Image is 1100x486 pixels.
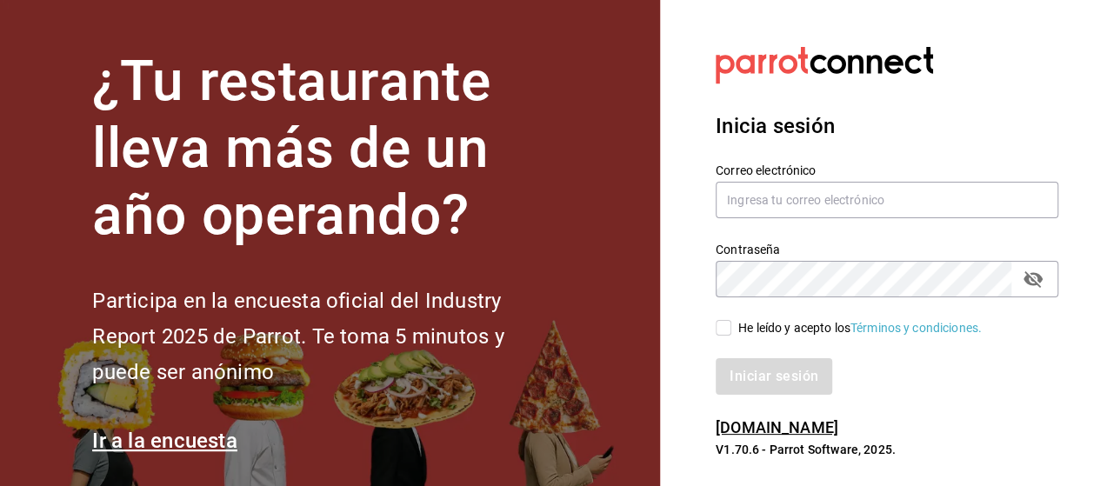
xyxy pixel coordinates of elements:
[716,243,1058,256] label: Contraseña
[92,49,562,249] h1: ¿Tu restaurante lleva más de un año operando?
[716,441,1058,458] p: V1.70.6 - Parrot Software, 2025.
[716,164,1058,176] label: Correo electrónico
[716,418,838,436] a: [DOMAIN_NAME]
[850,321,982,335] a: Términos y condiciones.
[1018,264,1048,294] button: passwordField
[716,182,1058,218] input: Ingresa tu correo electrónico
[92,429,237,453] a: Ir a la encuesta
[92,283,562,389] h2: Participa en la encuesta oficial del Industry Report 2025 de Parrot. Te toma 5 minutos y puede se...
[738,319,982,337] div: He leído y acepto los
[716,110,1058,142] h3: Inicia sesión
